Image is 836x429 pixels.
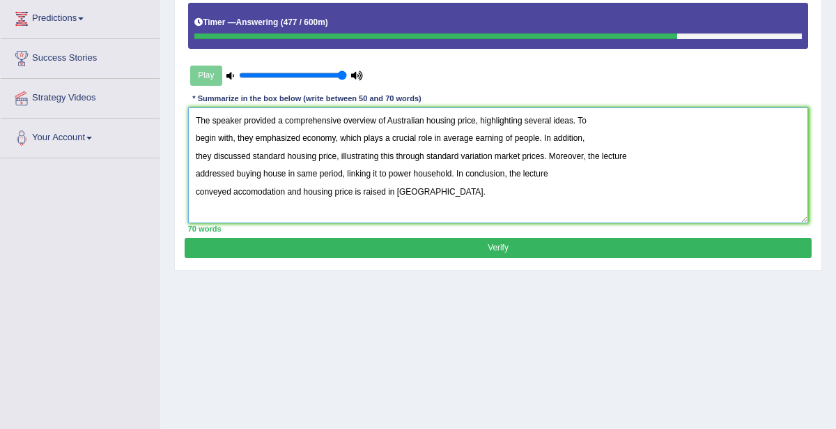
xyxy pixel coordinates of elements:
[1,79,160,114] a: Strategy Videos
[325,17,328,27] b: )
[185,238,811,258] button: Verify
[188,223,809,234] div: 70 words
[1,39,160,74] a: Success Stories
[281,17,284,27] b: (
[194,18,328,27] h5: Timer —
[188,93,426,105] div: * Summarize in the box below (write between 50 and 70 words)
[236,17,279,27] b: Answering
[1,119,160,153] a: Your Account
[284,17,325,27] b: 477 / 600m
